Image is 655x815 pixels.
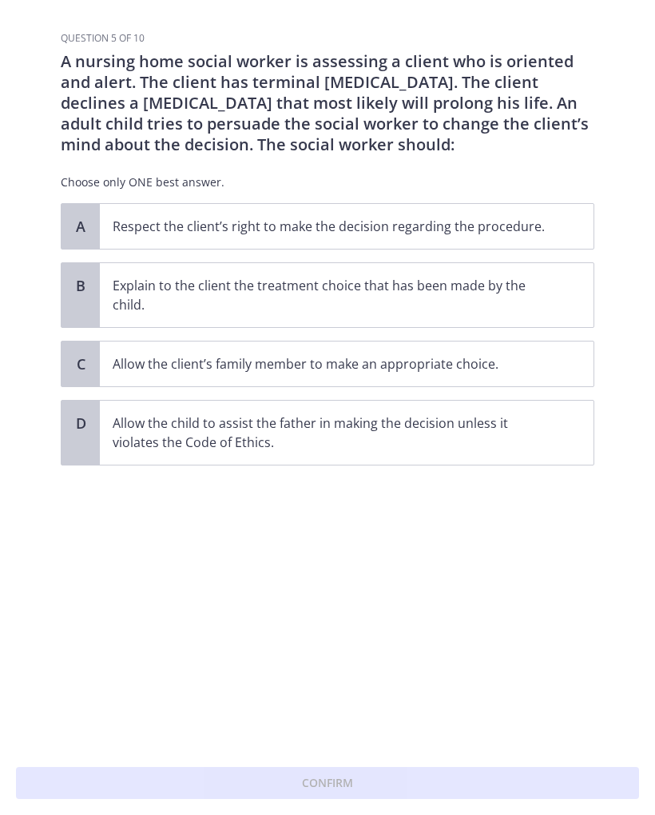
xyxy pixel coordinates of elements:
span: C [71,354,90,374]
h3: Question 5 of 10 [61,32,594,45]
p: Allow the client’s family member to make an appropriate choice. [113,354,549,374]
span: Confirm [302,773,353,793]
p: A nursing home social worker is assessing a client who is oriented and alert. The client has term... [61,51,594,155]
span: B [71,276,90,295]
p: Explain to the client the treatment choice that has been made by the child. [113,276,549,314]
span: A [71,217,90,236]
p: Respect the client’s right to make the decision regarding the procedure. [113,217,549,236]
span: D [71,413,90,433]
button: Confirm [16,767,639,799]
p: Choose only ONE best answer. [61,174,594,190]
p: Allow the child to assist the father in making the decision unless it violates the Code of Ethics. [113,413,549,452]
